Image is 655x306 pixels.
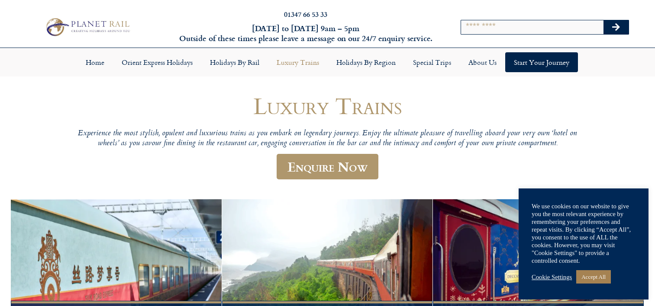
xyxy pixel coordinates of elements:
[42,16,132,38] img: Planet Rail Train Holidays Logo
[113,52,201,72] a: Orient Express Holidays
[201,52,268,72] a: Holidays by Rail
[532,273,572,281] a: Cookie Settings
[460,52,505,72] a: About Us
[284,9,327,19] a: 01347 66 53 33
[603,20,629,34] button: Search
[68,129,587,149] p: Experience the most stylish, opulent and luxurious trains as you embark on legendary journeys. En...
[328,52,404,72] a: Holidays by Region
[177,23,434,44] h6: [DATE] to [DATE] 9am – 5pm Outside of these times please leave a message on our 24/7 enquiry serv...
[4,52,651,72] nav: Menu
[277,154,378,179] a: Enquire Now
[268,52,328,72] a: Luxury Trains
[505,52,578,72] a: Start your Journey
[576,270,611,284] a: Accept All
[404,52,460,72] a: Special Trips
[68,93,587,118] h1: Luxury Trains
[77,52,113,72] a: Home
[532,202,636,265] div: We use cookies on our website to give you the most relevant experience by remembering your prefer...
